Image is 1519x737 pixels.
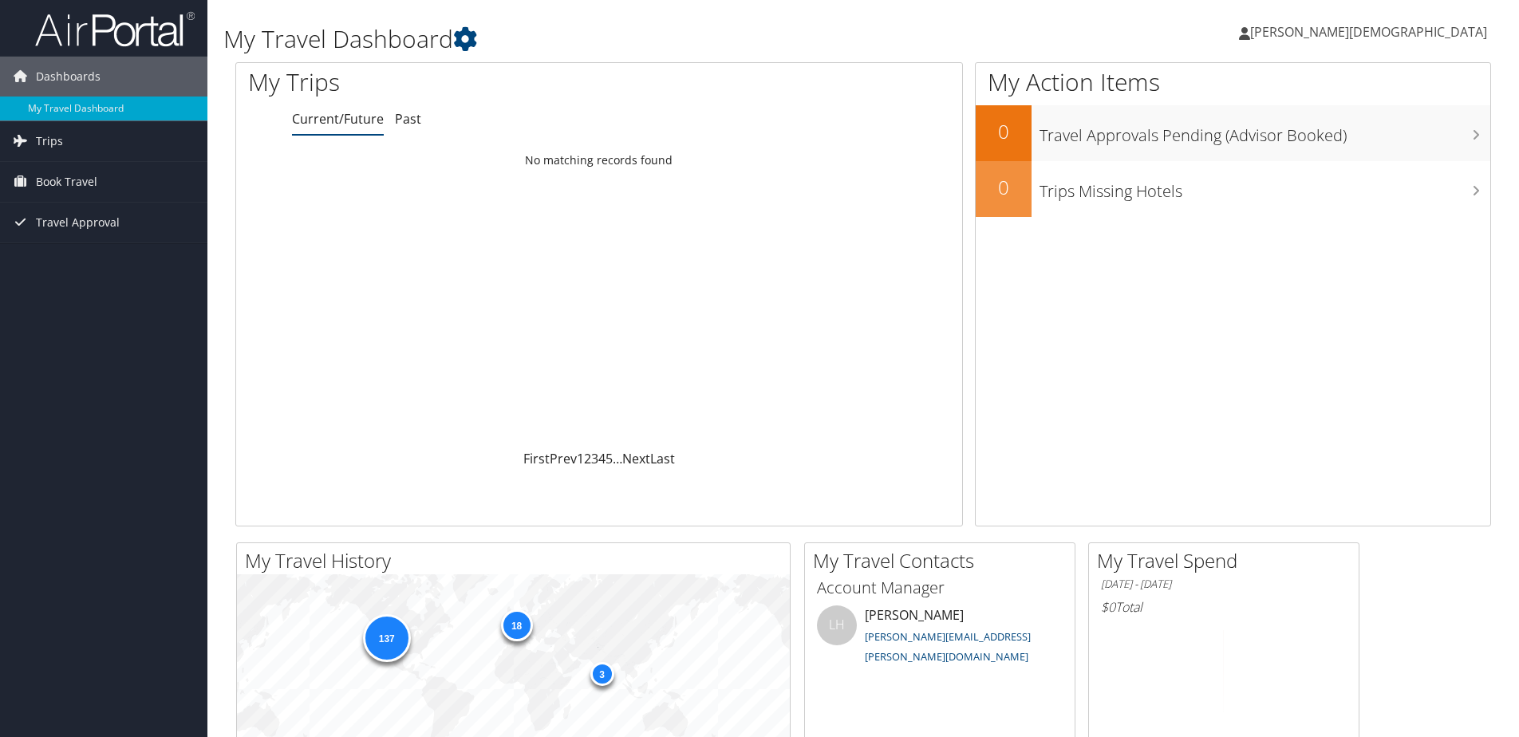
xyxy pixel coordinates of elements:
span: [PERSON_NAME][DEMOGRAPHIC_DATA] [1250,23,1487,41]
a: Current/Future [292,110,384,128]
h1: My Action Items [976,65,1490,99]
a: [PERSON_NAME][EMAIL_ADDRESS][PERSON_NAME][DOMAIN_NAME] [865,629,1031,664]
a: Prev [550,450,577,467]
span: Book Travel [36,162,97,202]
h2: My Travel History [245,547,790,574]
a: Past [395,110,421,128]
a: 0Trips Missing Hotels [976,161,1490,217]
h2: My Travel Contacts [813,547,1075,574]
h3: Travel Approvals Pending (Advisor Booked) [1040,116,1490,147]
a: 5 [606,450,613,467]
span: Dashboards [36,57,101,97]
a: 2 [584,450,591,467]
a: 3 [591,450,598,467]
div: LH [817,605,857,645]
a: [PERSON_NAME][DEMOGRAPHIC_DATA] [1239,8,1503,56]
li: [PERSON_NAME] [809,605,1071,671]
a: 4 [598,450,606,467]
div: 3 [590,662,614,686]
span: $0 [1101,598,1115,616]
td: No matching records found [236,146,962,175]
a: First [523,450,550,467]
div: 137 [362,614,410,662]
h2: My Travel Spend [1097,547,1359,574]
img: airportal-logo.png [35,10,195,48]
span: Trips [36,121,63,161]
h1: My Trips [248,65,648,99]
span: Travel Approval [36,203,120,242]
h2: 0 [976,118,1032,145]
h6: [DATE] - [DATE] [1101,577,1347,592]
a: 1 [577,450,584,467]
a: Next [622,450,650,467]
a: 0Travel Approvals Pending (Advisor Booked) [976,105,1490,161]
div: 18 [500,609,532,641]
h6: Total [1101,598,1347,616]
a: Last [650,450,675,467]
span: … [613,450,622,467]
h2: 0 [976,174,1032,201]
h3: Trips Missing Hotels [1040,172,1490,203]
h1: My Travel Dashboard [223,22,1076,56]
h3: Account Manager [817,577,1063,599]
